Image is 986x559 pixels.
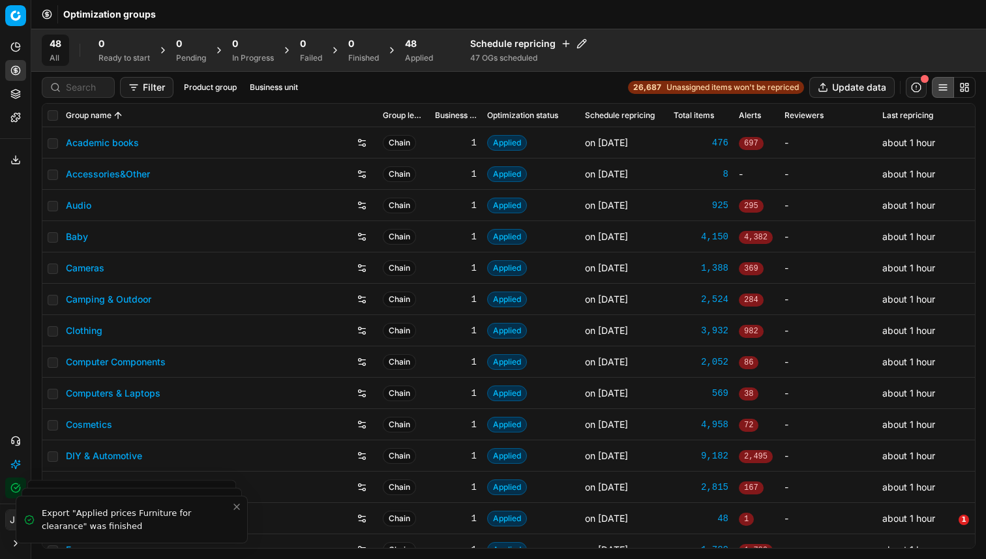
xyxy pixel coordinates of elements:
td: - [779,221,877,252]
span: 2,495 [739,450,773,463]
button: Filter [120,77,173,98]
span: Applied [487,292,527,307]
iframe: Intercom live chat [932,515,963,546]
span: Chain [383,323,416,339]
a: Cameras [66,262,104,275]
span: 0 [98,37,104,50]
div: Pending [176,53,206,63]
span: 48 [405,37,417,50]
span: 38 [739,387,758,400]
div: 1 [435,230,477,243]
span: about 1 hour [882,294,935,305]
a: Cosmetics [66,418,112,431]
span: on [DATE] [585,168,628,179]
span: about 1 hour [882,262,935,273]
span: Chain [383,292,416,307]
a: Academic books [66,136,139,149]
span: 72 [739,419,758,432]
td: - [779,346,877,378]
span: on [DATE] [585,231,628,242]
div: 476 [674,136,728,149]
button: Sorted by Group name ascending [112,109,125,122]
div: All [50,53,61,63]
span: Optimization status [487,110,558,121]
button: Update data [809,77,895,98]
span: Chain [383,354,416,370]
span: 0 [300,37,306,50]
div: 9,182 [674,449,728,462]
span: Chain [383,135,416,151]
div: 1 [435,293,477,306]
a: 1,780 [674,543,728,556]
span: about 1 hour [882,481,935,492]
span: Chain [383,385,416,401]
div: 4,958 [674,418,728,431]
td: - [779,440,877,472]
span: about 1 hour [882,513,935,524]
a: 3,932 [674,324,728,337]
span: 369 [739,262,764,275]
a: DIY & Automotive [66,449,142,462]
a: Audio [66,199,91,212]
span: 1 [739,513,754,526]
span: on [DATE] [585,200,628,211]
span: on [DATE] [585,137,628,148]
a: 1,388 [674,262,728,275]
span: Alerts [739,110,761,121]
span: Optimization groups [63,8,156,21]
a: Accessories&Other [66,168,150,181]
span: on [DATE] [585,419,628,430]
span: Applied [487,135,527,151]
td: - [734,159,779,190]
span: about 1 hour [882,168,935,179]
div: Ready to start [98,53,150,63]
span: 0 [348,37,354,50]
div: 1 [435,543,477,556]
span: Applied [487,417,527,432]
span: Chain [383,260,416,276]
span: on [DATE] [585,325,628,336]
div: 1 [435,355,477,369]
a: Computers & Laptops [66,387,160,400]
span: Schedule repricing [585,110,655,121]
span: Applied [487,323,527,339]
td: - [779,503,877,534]
span: about 1 hour [882,356,935,367]
span: Applied [487,511,527,526]
a: 2,815 [674,481,728,494]
a: 8 [674,168,728,181]
a: 4,150 [674,230,728,243]
span: Unassigned items won't be repriced [666,82,799,93]
span: about 1 hour [882,137,935,148]
span: Applied [487,354,527,370]
span: Group level [383,110,425,121]
span: on [DATE] [585,387,628,399]
span: 982 [739,325,764,338]
div: Finished [348,53,379,63]
td: - [779,378,877,409]
span: on [DATE] [585,356,628,367]
td: - [779,159,877,190]
a: 569 [674,387,728,400]
span: 1,780 [739,544,773,557]
td: - [779,127,877,159]
div: 2,052 [674,355,728,369]
span: about 1 hour [882,387,935,399]
span: 4,382 [739,231,773,244]
div: 1 [435,199,477,212]
button: Product group [179,80,242,95]
div: 1 [435,449,477,462]
span: Chain [383,511,416,526]
td: - [779,315,877,346]
td: - [779,252,877,284]
a: 925 [674,199,728,212]
div: 2,524 [674,293,728,306]
span: Applied [487,198,527,213]
span: Applied [487,385,527,401]
span: on [DATE] [585,262,628,273]
span: Chain [383,198,416,213]
h4: Schedule repricing [470,37,587,50]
